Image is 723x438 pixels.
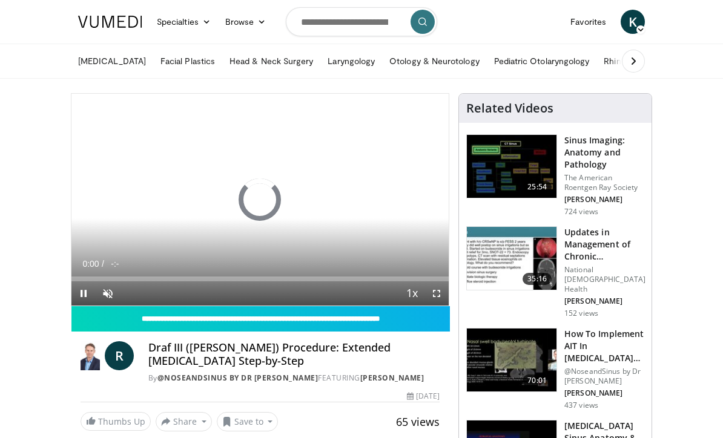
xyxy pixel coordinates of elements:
[157,373,319,383] a: @NoseandSinus by Dr [PERSON_NAME]
[523,374,552,387] span: 70:01
[466,101,553,116] h4: Related Videos
[102,259,104,269] span: /
[466,328,644,410] a: 70:01 How To Implement AIT In [MEDICAL_DATA] Care - Lessons From A Rhinologist A… @NoseandSinus b...
[564,296,645,306] p: [PERSON_NAME]
[71,276,449,281] div: Progress Bar
[396,414,440,429] span: 65 views
[78,16,142,28] img: VuMedi Logo
[467,328,556,391] img: 3d43f09a-5d0c-4774-880e-3909ea54edb9.150x105_q85_crop-smart_upscale.jpg
[564,388,644,398] p: [PERSON_NAME]
[153,49,222,73] a: Facial Plastics
[71,49,153,73] a: [MEDICAL_DATA]
[523,181,552,193] span: 25:54
[564,367,644,386] p: @NoseandSinus by Dr [PERSON_NAME]
[148,373,440,384] div: By FEATURING
[466,226,644,318] a: 35:16 Updates in Management of Chronic [MEDICAL_DATA]: Intraoffice Procedu… National [DEMOGRAPHIC...
[564,328,644,364] h3: How To Implement AIT In [MEDICAL_DATA] Care - Lessons From A Rhinologist A…
[564,207,598,217] p: 724 views
[467,227,556,290] img: 4d46ad28-bf85-4ffa-992f-e5d3336e5220.150x105_q85_crop-smart_upscale.jpg
[563,10,613,34] a: Favorites
[564,400,598,410] p: 437 views
[400,281,424,306] button: Playback Rate
[564,265,645,294] p: National [DEMOGRAPHIC_DATA] Health
[564,173,644,192] p: The American Roentgen Ray Society
[150,10,218,34] a: Specialties
[218,10,274,34] a: Browse
[222,49,320,73] a: Head & Neck Surgery
[82,259,99,269] span: 0:00
[360,373,424,383] a: [PERSON_NAME]
[564,226,645,263] h3: Updates in Management of Chronic [MEDICAL_DATA]: Intraoffice Procedu…
[407,391,440,402] div: [DATE]
[564,134,644,171] h3: Sinus Imaging: Anatomy and Pathology
[96,281,120,306] button: Unmute
[596,49,686,73] a: Rhinology & Allergy
[148,341,440,367] h4: Draf III ([PERSON_NAME]) Procedure: Extended [MEDICAL_DATA] Step-by-Step
[487,49,597,73] a: Pediatric Otolaryngology
[81,341,100,370] img: @NoseandSinus by Dr Richard Harvey
[564,195,644,204] p: [PERSON_NAME]
[523,273,552,285] span: 35:16
[467,135,556,198] img: 5d00bf9a-6682-42b9-8190-7af1e88f226b.150x105_q85_crop-smart_upscale.jpg
[156,412,212,431] button: Share
[466,134,644,217] a: 25:54 Sinus Imaging: Anatomy and Pathology The American Roentgen Ray Society [PERSON_NAME] 724 views
[105,341,134,370] a: R
[111,259,119,269] span: -:-
[424,281,449,306] button: Fullscreen
[217,412,279,431] button: Save to
[621,10,645,34] a: K
[564,309,598,318] p: 152 views
[71,94,449,306] video-js: Video Player
[71,281,96,306] button: Pause
[382,49,486,73] a: Otology & Neurotology
[81,412,151,431] a: Thumbs Up
[320,49,382,73] a: Laryngology
[286,7,437,36] input: Search topics, interventions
